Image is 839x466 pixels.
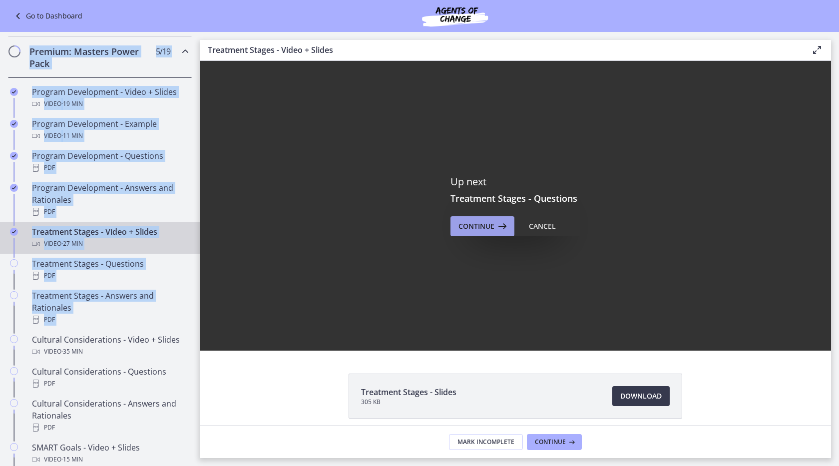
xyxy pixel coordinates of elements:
div: Treatment Stages - Video + Slides [32,226,188,250]
div: PDF [32,314,188,326]
div: Program Development - Video + Slides [32,86,188,110]
div: Cultural Considerations - Video + Slides [32,334,188,358]
span: · 19 min [61,98,83,110]
div: Video [32,238,188,250]
span: Continue [535,438,566,446]
div: PDF [32,422,188,434]
div: Video [32,346,188,358]
button: Continue [450,216,514,236]
span: · 27 min [61,238,83,250]
span: · 15 min [61,454,83,466]
div: Video [32,98,188,110]
div: Treatment Stages - Questions [32,258,188,282]
span: 5 / 19 [156,45,170,57]
i: Completed [10,88,18,96]
div: Video [32,454,188,466]
div: SMART Goals - Video + Slides [32,442,188,466]
button: Mark Incomplete [449,434,523,450]
div: Cultural Considerations - Questions [32,366,188,390]
span: Download [620,390,662,402]
i: Completed [10,228,18,236]
div: PDF [32,270,188,282]
span: Continue [458,220,494,232]
div: Program Development - Questions [32,150,188,174]
i: Completed [10,152,18,160]
div: Cultural Considerations - Answers and Rationales [32,398,188,434]
img: Agents of Change [395,4,515,28]
i: Completed [10,184,18,192]
span: · 35 min [61,346,83,358]
span: 305 KB [361,398,456,406]
span: Mark Incomplete [457,438,514,446]
p: Up next [450,175,580,188]
a: Go to Dashboard [12,10,82,22]
h3: Treatment Stages - Questions [450,192,580,204]
span: Treatment Stages - Slides [361,386,456,398]
div: Program Development - Example [32,118,188,142]
button: Cancel [521,216,564,236]
h2: Premium: Masters Power Pack [29,45,151,69]
button: Continue [527,434,582,450]
span: · 11 min [61,130,83,142]
div: Video [32,130,188,142]
a: Download [612,386,670,406]
h3: Treatment Stages - Video + Slides [208,44,795,56]
div: PDF [32,378,188,390]
div: Program Development - Answers and Rationales [32,182,188,218]
div: Cancel [529,220,556,232]
div: PDF [32,162,188,174]
div: PDF [32,206,188,218]
div: Treatment Stages - Answers and Rationales [32,290,188,326]
i: Completed [10,120,18,128]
